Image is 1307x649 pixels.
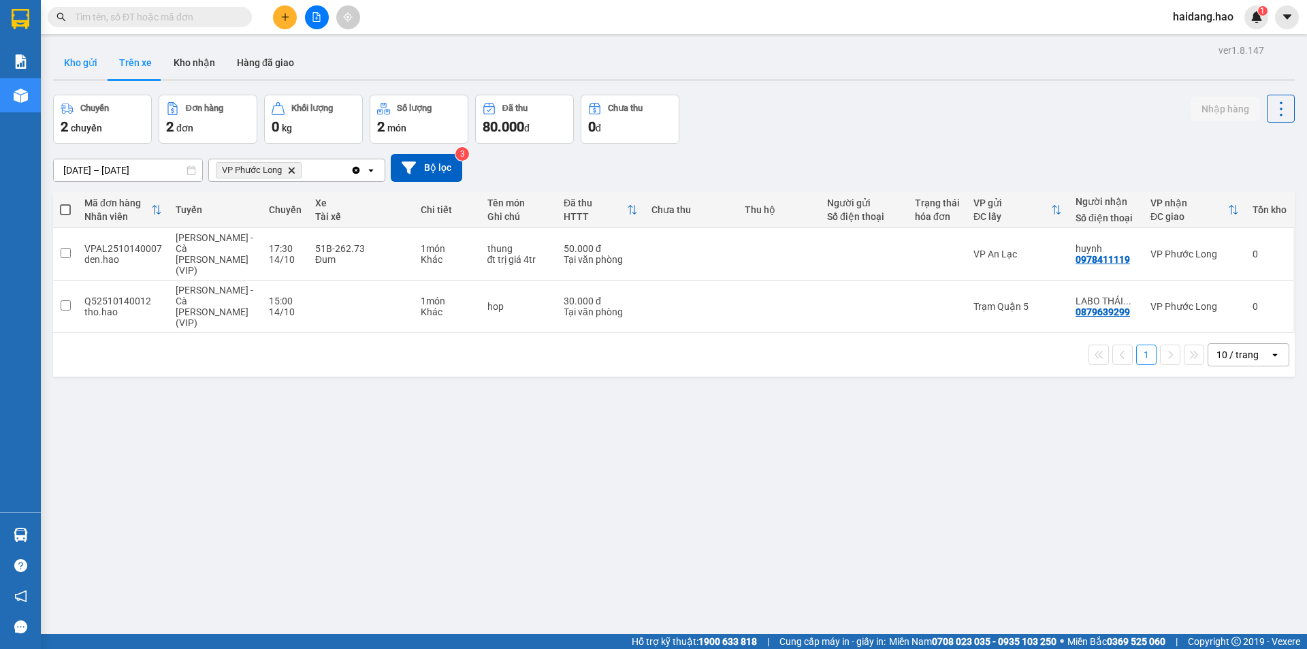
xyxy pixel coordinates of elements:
svg: open [366,165,376,176]
span: đ [596,123,601,133]
img: warehouse-icon [14,89,28,103]
div: 50.000 đ [564,243,638,254]
span: message [14,620,27,633]
span: 0 [588,118,596,135]
span: đơn [176,123,193,133]
div: Khác [421,254,474,265]
button: Khối lượng0kg [264,95,363,144]
img: warehouse-icon [14,528,28,542]
button: Chưa thu0đ [581,95,679,144]
div: Tài xế [315,211,407,222]
button: Đơn hàng2đơn [159,95,257,144]
span: chuyến [71,123,102,133]
span: đ [524,123,530,133]
span: 2 [166,118,174,135]
div: Đơn hàng [186,104,223,113]
div: ĐC giao [1150,211,1228,222]
div: 0879639299 [1076,306,1130,317]
div: tho.hao [84,306,162,317]
div: Tại văn phòng [564,306,638,317]
div: Tồn kho [1253,204,1287,215]
span: aim [343,12,353,22]
img: logo-vxr [12,9,29,29]
div: ver 1.8.147 [1219,43,1264,58]
div: thung [487,243,550,254]
div: 30.000 đ [564,296,638,306]
div: Nhân viên [84,211,151,222]
svg: Delete [287,166,295,174]
th: Toggle SortBy [557,192,645,228]
div: huynh [1076,243,1137,254]
button: Bộ lọc [391,154,462,182]
span: 2 [61,118,68,135]
span: file-add [312,12,321,22]
div: Chuyến [269,204,302,215]
div: Chuyến [80,104,109,113]
div: Mã đơn hàng [84,197,151,208]
div: Đã thu [502,104,528,113]
div: 51B-262.73 [315,243,407,254]
strong: 1900 633 818 [698,636,757,647]
span: caret-down [1281,11,1293,23]
span: Miền Nam [889,634,1056,649]
div: Người gửi [827,197,901,208]
input: Selected VP Phước Long. [304,163,306,177]
div: Q52510140012 [84,296,162,306]
div: VP gửi [973,197,1051,208]
span: VP Phước Long [222,165,282,176]
div: Số điện thoại [827,211,901,222]
div: Ghi chú [487,211,550,222]
button: 1 [1136,345,1157,365]
span: 0 [272,118,279,135]
div: VP Phước Long [1150,301,1239,312]
button: Trên xe [108,46,163,79]
div: 0 [1253,301,1287,312]
button: aim [336,5,360,29]
div: Khác [421,306,474,317]
span: notification [14,590,27,603]
div: VP An Lạc [973,249,1062,259]
div: 0 [1253,249,1287,259]
strong: 0708 023 035 - 0935 103 250 [932,636,1056,647]
div: Trạm Quận 5 [973,301,1062,312]
span: ... [1123,296,1131,306]
div: Số lượng [397,104,432,113]
div: hop [487,301,550,312]
span: Hỗ trợ kỹ thuật: [632,634,757,649]
span: | [767,634,769,649]
div: Tên món [487,197,550,208]
button: caret-down [1275,5,1299,29]
span: 80.000 [483,118,524,135]
button: Chuyến2chuyến [53,95,152,144]
div: VP nhận [1150,197,1228,208]
div: Tại văn phòng [564,254,638,265]
button: Kho gửi [53,46,108,79]
div: Tuyến [176,204,255,215]
span: | [1176,634,1178,649]
input: Select a date range. [54,159,202,181]
span: món [387,123,406,133]
div: Người nhận [1076,196,1137,207]
th: Toggle SortBy [967,192,1069,228]
th: Toggle SortBy [78,192,169,228]
div: đt trị giá 4tr [487,254,550,265]
div: VPAL2510140007 [84,243,162,254]
sup: 3 [455,147,469,161]
sup: 1 [1258,6,1268,16]
th: Toggle SortBy [1144,192,1246,228]
span: ⚪️ [1060,639,1064,644]
div: LABO THÁI CHÂU NGÂN [1076,296,1137,306]
div: Thu hộ [745,204,813,215]
div: Chưa thu [608,104,643,113]
div: VP Phước Long [1150,249,1239,259]
span: VP Phước Long, close by backspace [216,162,302,178]
button: plus [273,5,297,29]
span: Miền Bắc [1067,634,1165,649]
div: hóa đơn [915,211,960,222]
div: Số điện thoại [1076,212,1137,223]
span: [PERSON_NAME] - Cà [PERSON_NAME] (VIP) [176,232,253,276]
button: Nhập hàng [1191,97,1260,121]
div: 1 món [421,243,474,254]
img: solution-icon [14,54,28,69]
div: den.hao [84,254,162,265]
